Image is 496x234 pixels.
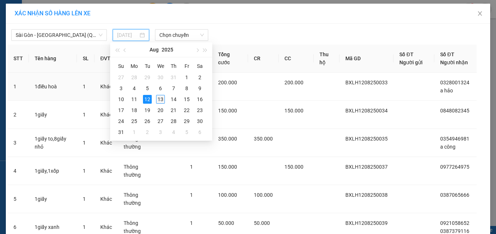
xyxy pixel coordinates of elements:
[284,80,303,85] span: 200.000
[167,116,180,127] td: 2025-08-28
[470,4,490,24] button: Close
[29,101,77,129] td: 1giấy
[115,94,128,105] td: 2025-08-10
[169,128,178,137] div: 4
[115,116,128,127] td: 2025-08-24
[143,106,152,115] div: 19
[130,95,139,104] div: 11
[254,220,270,226] span: 50.000
[130,117,139,126] div: 25
[94,45,118,73] th: ĐVT
[340,45,394,73] th: Mã GD
[345,80,388,85] span: BXLH1208250033
[195,128,204,137] div: 6
[156,95,165,104] div: 13
[130,84,139,93] div: 4
[314,45,340,73] th: Thu hộ
[117,73,125,82] div: 27
[193,94,206,105] td: 2025-08-16
[29,45,77,73] th: Tên hàng
[141,127,154,138] td: 2025-09-02
[195,95,204,104] div: 16
[156,128,165,137] div: 3
[143,73,152,82] div: 29
[154,127,167,138] td: 2025-09-03
[8,157,29,185] td: 4
[83,140,86,146] span: 1
[143,117,152,126] div: 26
[8,185,29,213] td: 5
[128,94,141,105] td: 2025-08-11
[128,105,141,116] td: 2025-08-18
[29,129,77,157] td: 1giấy to,8giấy nhỏ
[117,106,125,115] div: 17
[193,83,206,94] td: 2025-08-09
[440,108,469,114] span: 0848082345
[218,220,234,226] span: 50.000
[399,60,423,65] span: Người gửi
[141,94,154,105] td: 2025-08-12
[130,128,139,137] div: 1
[193,105,206,116] td: 2025-08-23
[115,127,128,138] td: 2025-08-31
[141,83,154,94] td: 2025-08-05
[118,185,158,213] td: Thông thường
[182,73,191,82] div: 1
[115,72,128,83] td: 2025-07-27
[117,128,125,137] div: 31
[212,45,248,73] th: Tổng cước
[169,95,178,104] div: 14
[218,80,237,85] span: 200.000
[180,116,193,127] td: 2025-08-29
[94,129,118,157] td: Khác
[440,164,469,170] span: 0977264975
[156,73,165,82] div: 30
[115,60,128,72] th: Su
[115,83,128,94] td: 2025-08-03
[128,116,141,127] td: 2025-08-25
[130,73,139,82] div: 28
[440,228,469,234] span: 0387379116
[254,136,273,142] span: 350.000
[128,60,141,72] th: Mo
[83,112,86,118] span: 1
[190,164,193,170] span: 1
[167,127,180,138] td: 2025-09-04
[130,106,139,115] div: 18
[182,106,191,115] div: 22
[77,45,94,73] th: SL
[399,51,413,57] span: Số ĐT
[141,72,154,83] td: 2025-07-29
[284,164,303,170] span: 150.000
[345,192,388,198] span: BXLH1208250038
[284,108,303,114] span: 150.000
[180,94,193,105] td: 2025-08-15
[167,105,180,116] td: 2025-08-21
[156,84,165,93] div: 6
[254,192,273,198] span: 100.000
[169,106,178,115] div: 21
[440,60,468,65] span: Người nhận
[193,60,206,72] th: Sa
[167,72,180,83] td: 2025-07-31
[440,220,469,226] span: 0921058652
[440,51,454,57] span: Số ĐT
[94,157,118,185] td: Khác
[83,168,86,174] span: 1
[195,84,204,93] div: 9
[180,127,193,138] td: 2025-09-05
[195,73,204,82] div: 2
[218,192,237,198] span: 100.000
[159,30,204,41] span: Chọn chuyến
[167,83,180,94] td: 2025-08-07
[193,116,206,127] td: 2025-08-30
[156,117,165,126] div: 27
[8,101,29,129] td: 2
[118,129,158,157] td: Thông thường
[94,73,118,101] td: Khác
[440,88,453,93] span: a hảo
[117,117,125,126] div: 24
[115,105,128,116] td: 2025-08-17
[141,60,154,72] th: Tu
[182,95,191,104] div: 15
